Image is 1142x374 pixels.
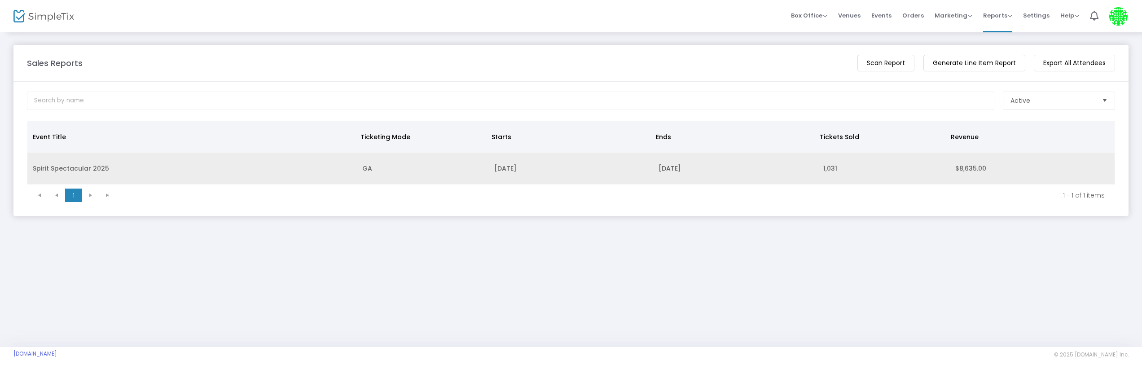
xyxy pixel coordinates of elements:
m-panel-title: Sales Reports [27,57,83,69]
div: Data table [27,121,1115,185]
td: $8,635.00 [950,153,1115,185]
span: Help [1060,11,1079,20]
th: Event Title [27,121,355,153]
span: Active [1010,96,1030,105]
m-button: Generate Line Item Report [923,55,1025,71]
span: Box Office [791,11,827,20]
button: Select [1098,92,1111,109]
m-button: Scan Report [857,55,914,71]
th: Ticketing Mode [355,121,486,153]
span: Settings [1023,4,1050,27]
td: 1,031 [818,153,950,185]
m-button: Export All Attendees [1034,55,1115,71]
kendo-pager-info: 1 - 1 of 1 items [123,191,1105,200]
span: Venues [838,4,861,27]
td: GA [357,153,489,185]
span: Marketing [935,11,972,20]
a: [DOMAIN_NAME] [13,350,57,357]
span: Reports [983,11,1012,20]
span: Page 1 [65,189,82,202]
span: © 2025 [DOMAIN_NAME] Inc. [1054,351,1129,358]
span: Revenue [951,132,979,141]
th: Starts [486,121,650,153]
th: Tickets Sold [814,121,945,153]
th: Ends [650,121,814,153]
td: [DATE] [653,153,818,185]
span: Orders [902,4,924,27]
td: [DATE] [489,153,654,185]
span: Events [871,4,892,27]
input: Search by name [27,92,994,110]
td: Spirit Spectacular 2025 [27,153,357,185]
